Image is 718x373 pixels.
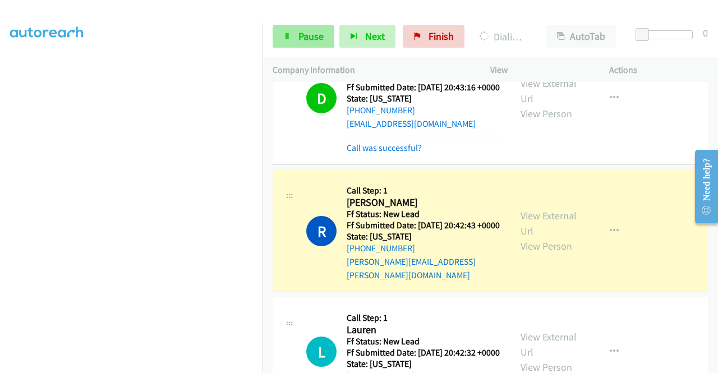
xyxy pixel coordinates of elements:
p: View [490,63,589,77]
button: AutoTab [546,25,616,48]
a: Pause [273,25,334,48]
h1: R [306,216,337,246]
h5: Call Step: 1 [347,185,500,196]
a: Call was successful? [347,142,422,153]
div: 0 [703,25,708,40]
h5: Ff Status: New Lead [347,209,500,220]
a: View Person [521,240,572,252]
h5: State: [US_STATE] [347,231,500,242]
p: Dialing [PERSON_NAME] [480,29,526,44]
h5: Ff Submitted Date: [DATE] 20:42:43 +0000 [347,220,500,231]
p: Company Information [273,63,470,77]
h1: L [306,337,337,367]
h1: D [306,83,337,113]
a: View External Url [521,330,577,358]
div: The call is yet to be attempted [306,337,337,367]
span: Next [365,30,385,43]
iframe: Resource Center [686,142,718,231]
a: [PERSON_NAME][EMAIL_ADDRESS][PERSON_NAME][DOMAIN_NAME] [347,256,476,280]
p: Actions [609,63,708,77]
button: Next [339,25,395,48]
span: Finish [429,30,454,43]
a: [PHONE_NUMBER] [347,243,415,254]
a: Finish [403,25,464,48]
a: [EMAIL_ADDRESS][DOMAIN_NAME] [347,118,476,129]
h5: State: [US_STATE] [347,358,500,370]
h5: Ff Status: New Lead [347,336,500,347]
h2: [PERSON_NAME] [347,196,496,209]
h5: Ff Submitted Date: [DATE] 20:42:32 +0000 [347,347,500,358]
a: View External Url [521,77,577,105]
span: Pause [298,30,324,43]
div: Delay between calls (in seconds) [641,30,693,39]
h5: Ff Submitted Date: [DATE] 20:43:16 +0000 [347,82,500,93]
a: View Person [521,107,572,120]
h5: Call Step: 1 [347,312,500,324]
a: View External Url [521,209,577,237]
a: [PHONE_NUMBER] [347,105,415,116]
h5: State: [US_STATE] [347,93,500,104]
h2: Lauren [347,324,496,337]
